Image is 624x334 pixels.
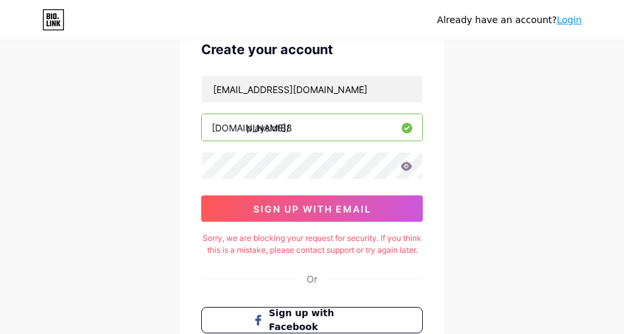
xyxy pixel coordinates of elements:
[201,195,423,222] button: sign up with email
[437,13,582,27] div: Already have an account?
[202,114,422,141] input: username
[201,232,423,256] div: Sorry, we are blocking your request for security. If you think this is a mistake, please contact ...
[212,121,290,135] div: [DOMAIN_NAME]/
[201,40,423,59] div: Create your account
[253,203,371,215] span: sign up with email
[557,15,582,25] a: Login
[201,307,423,333] button: Sign up with Facebook
[269,306,371,334] span: Sign up with Facebook
[202,76,422,102] input: Email
[307,272,317,286] div: Or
